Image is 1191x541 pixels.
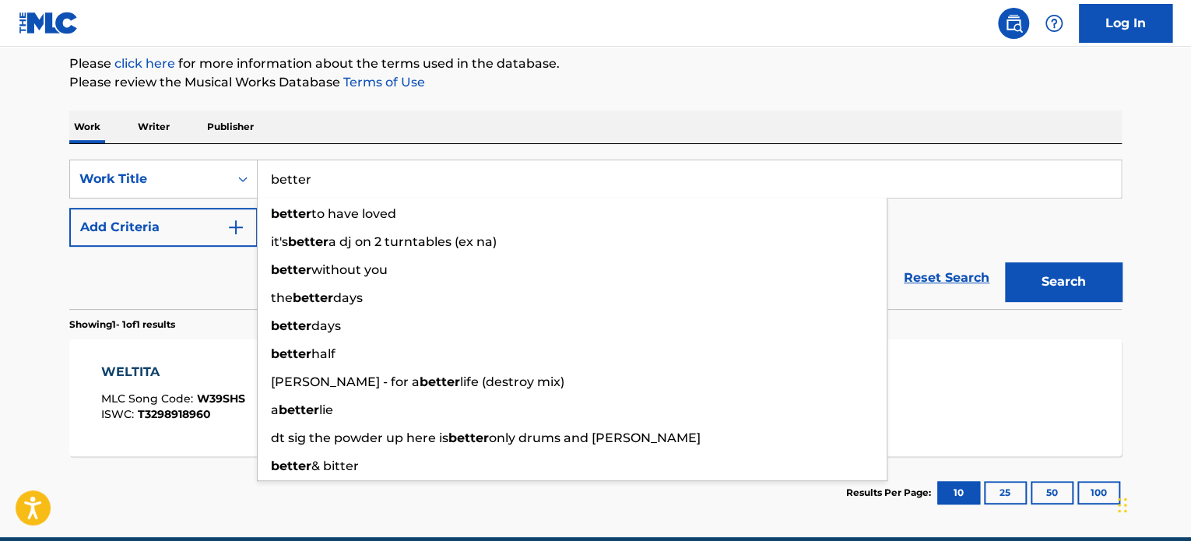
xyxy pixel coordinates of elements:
p: Please for more information about the terms used in the database. [69,54,1122,73]
div: WELTITA [101,363,245,381]
div: Work Title [79,170,220,188]
div: Drag [1118,482,1127,529]
strong: better [271,346,311,361]
span: half [311,346,336,361]
strong: better [448,430,489,445]
span: days [311,318,341,333]
span: the [271,290,293,305]
img: MLC Logo [19,12,79,34]
span: without you [311,262,388,277]
a: Log In [1079,4,1172,43]
span: W39SHS [197,392,245,406]
span: to have loved [311,206,396,221]
button: 10 [937,481,980,504]
p: Work [69,111,105,143]
p: Publisher [202,111,258,143]
a: WELTITAMLC Song Code:W39SHSISWC:T3298918960Writers (9)[PERSON_NAME] [PERSON_NAME], [PERSON_NAME],... [69,339,1122,456]
span: & bitter [311,458,359,473]
button: 100 [1077,481,1120,504]
iframe: Chat Widget [1113,466,1191,541]
strong: better [271,206,311,221]
strong: better [271,318,311,333]
p: Showing 1 - 1 of 1 results [69,318,175,332]
form: Search Form [69,160,1122,309]
p: Writer [133,111,174,143]
span: T3298918960 [138,407,211,421]
span: days [333,290,363,305]
span: dt sig the powder up here is [271,430,448,445]
a: Public Search [998,8,1029,39]
span: [PERSON_NAME] - for a [271,374,420,389]
span: a dj on 2 turntables (ex na) [328,234,497,249]
a: Reset Search [896,261,997,295]
button: Search [1005,262,1122,301]
img: search [1004,14,1023,33]
span: ISWC : [101,407,138,421]
span: life (destroy mix) [460,374,564,389]
a: click here [114,56,175,71]
strong: better [288,234,328,249]
p: Results Per Page: [846,486,935,500]
img: 9d2ae6d4665cec9f34b9.svg [227,218,245,237]
span: it's [271,234,288,249]
p: Please review the Musical Works Database [69,73,1122,92]
span: MLC Song Code : [101,392,197,406]
strong: better [279,402,319,417]
span: only drums and [PERSON_NAME] [489,430,701,445]
span: lie [319,402,333,417]
button: 50 [1031,481,1073,504]
strong: better [271,458,311,473]
img: help [1045,14,1063,33]
div: Help [1038,8,1070,39]
a: Terms of Use [340,75,425,90]
button: Add Criteria [69,208,258,247]
strong: better [420,374,460,389]
button: 25 [984,481,1027,504]
span: a [271,402,279,417]
strong: better [293,290,333,305]
strong: better [271,262,311,277]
